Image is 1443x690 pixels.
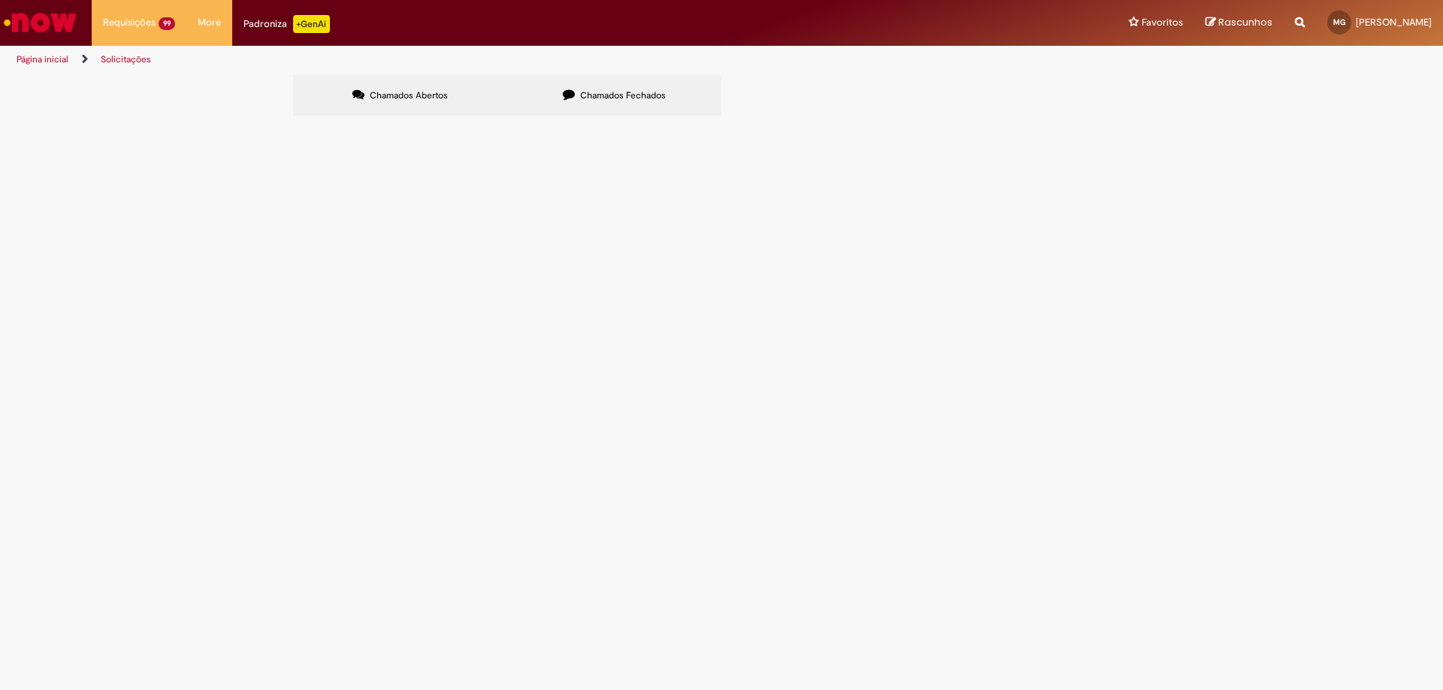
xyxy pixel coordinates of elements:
[159,17,175,30] span: 99
[370,89,448,101] span: Chamados Abertos
[244,15,330,33] div: Padroniza
[11,46,951,74] ul: Trilhas de página
[1218,15,1272,29] span: Rascunhos
[580,89,666,101] span: Chamados Fechados
[198,15,221,30] span: More
[17,53,68,65] a: Página inicial
[103,15,156,30] span: Requisições
[1356,16,1432,29] span: [PERSON_NAME]
[1142,15,1183,30] span: Favoritos
[1333,17,1345,27] span: MG
[293,15,330,33] p: +GenAi
[1206,16,1272,30] a: Rascunhos
[101,53,151,65] a: Solicitações
[2,8,79,38] img: ServiceNow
